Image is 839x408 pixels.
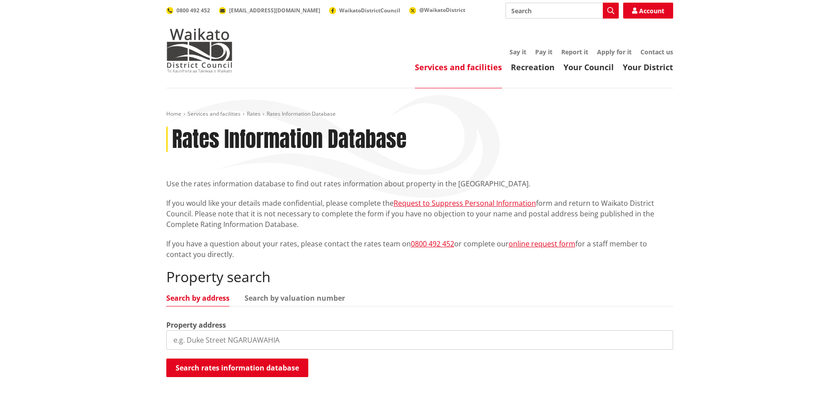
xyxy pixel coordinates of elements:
a: Apply for it [597,48,632,56]
img: Waikato District Council - Te Kaunihera aa Takiwaa o Waikato [166,28,233,72]
a: Recreation [511,62,555,72]
label: Property address [166,320,226,330]
input: e.g. Duke Street NGARUAWAHIA [166,330,673,350]
h2: Property search [166,268,673,285]
a: Search by valuation number [245,295,345,302]
button: Search rates information database [166,359,308,377]
span: WaikatoDistrictCouncil [339,7,400,14]
span: @WaikatoDistrict [419,6,465,14]
a: Your Council [563,62,614,72]
a: Services and facilities [415,62,502,72]
a: Contact us [640,48,673,56]
a: WaikatoDistrictCouncil [329,7,400,14]
a: Home [166,110,181,117]
span: Rates Information Database [267,110,336,117]
p: If you would like your details made confidential, please complete the form and return to Waikato ... [166,198,673,230]
p: Use the rates information database to find out rates information about property in the [GEOGRAPHI... [166,178,673,189]
nav: breadcrumb [166,110,673,118]
span: 0800 492 452 [176,7,210,14]
a: 0800 492 452 [411,239,454,249]
p: If you have a question about your rates, please contact the rates team on or complete our for a s... [166,238,673,260]
a: [EMAIL_ADDRESS][DOMAIN_NAME] [219,7,320,14]
h1: Rates Information Database [172,127,406,152]
a: 0800 492 452 [166,7,210,14]
a: Report it [561,48,588,56]
a: Pay it [535,48,552,56]
a: Your District [623,62,673,72]
input: Search input [506,3,619,19]
a: Say it [510,48,526,56]
a: Account [623,3,673,19]
a: online request form [509,239,575,249]
a: @WaikatoDistrict [409,6,465,14]
a: Request to Suppress Personal Information [394,198,536,208]
span: [EMAIL_ADDRESS][DOMAIN_NAME] [229,7,320,14]
a: Search by address [166,295,230,302]
a: Rates [247,110,261,117]
a: Services and facilities [188,110,241,117]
